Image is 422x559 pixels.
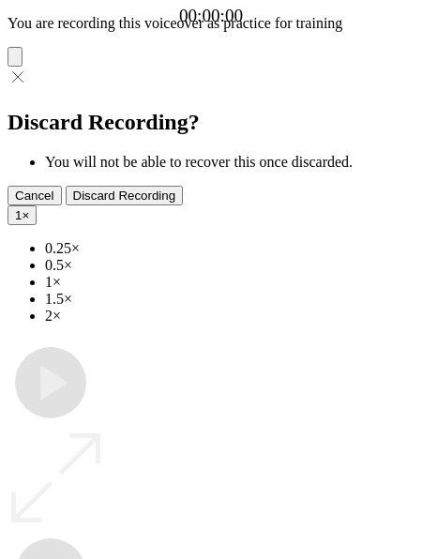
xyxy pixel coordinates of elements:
p: You are recording this voiceover as practice for training [8,15,414,32]
button: 1× [8,205,37,225]
button: Cancel [8,186,62,205]
li: 0.5× [45,257,414,274]
h2: Discard Recording? [8,110,414,135]
li: You will not be able to recover this once discarded. [45,154,414,171]
a: 00:00:00 [179,6,243,26]
li: 0.25× [45,240,414,257]
button: Discard Recording [66,186,184,205]
li: 2× [45,308,414,325]
span: 1 [15,208,22,222]
li: 1× [45,274,414,291]
li: 1.5× [45,291,414,308]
